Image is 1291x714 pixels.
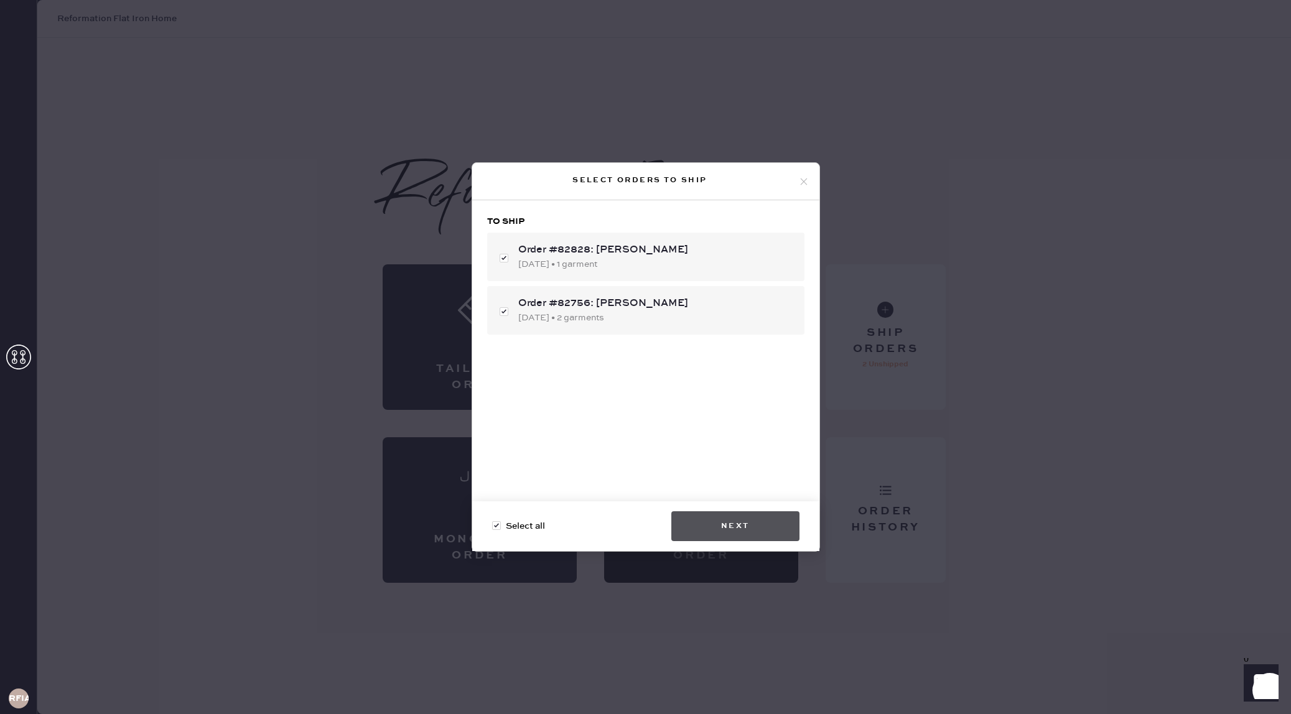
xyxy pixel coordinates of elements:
[671,511,799,541] button: Next
[518,243,795,257] div: Order #82828: [PERSON_NAME]
[518,257,795,271] div: [DATE] • 1 garment
[506,519,545,533] span: Select all
[518,296,795,311] div: Order #82756: [PERSON_NAME]
[487,215,804,228] h3: To ship
[1232,658,1285,712] iframe: Front Chat
[9,694,29,703] h3: RFIA
[482,173,798,188] div: Select orders to ship
[518,311,795,325] div: [DATE] • 2 garments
